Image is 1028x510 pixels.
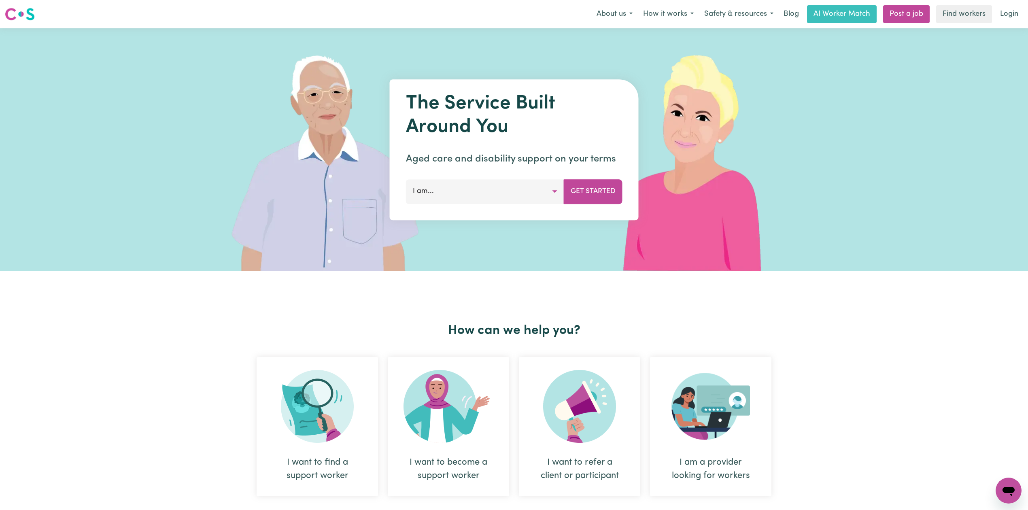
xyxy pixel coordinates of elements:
img: Become Worker [404,370,493,443]
a: Find workers [936,5,992,23]
div: I want to become a support worker [407,456,490,482]
a: AI Worker Match [807,5,877,23]
img: Refer [543,370,616,443]
button: Safety & resources [699,6,779,23]
div: I want to become a support worker [388,357,509,496]
iframe: Button to launch messaging window [996,478,1022,504]
div: I want to refer a client or participant [519,357,640,496]
a: Careseekers logo [5,5,35,23]
div: I am a provider looking for workers [650,357,771,496]
div: I want to find a support worker [257,357,378,496]
img: Provider [671,370,750,443]
a: Blog [779,5,804,23]
img: Careseekers logo [5,7,35,21]
button: I am... [406,179,564,204]
button: Get Started [564,179,622,204]
a: Login [995,5,1023,23]
img: Search [281,370,354,443]
h2: How can we help you? [252,323,776,338]
div: I want to refer a client or participant [538,456,621,482]
div: I want to find a support worker [276,456,359,482]
h1: The Service Built Around You [406,92,622,139]
div: I am a provider looking for workers [669,456,752,482]
a: Post a job [883,5,930,23]
button: How it works [638,6,699,23]
p: Aged care and disability support on your terms [406,152,622,166]
button: About us [591,6,638,23]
